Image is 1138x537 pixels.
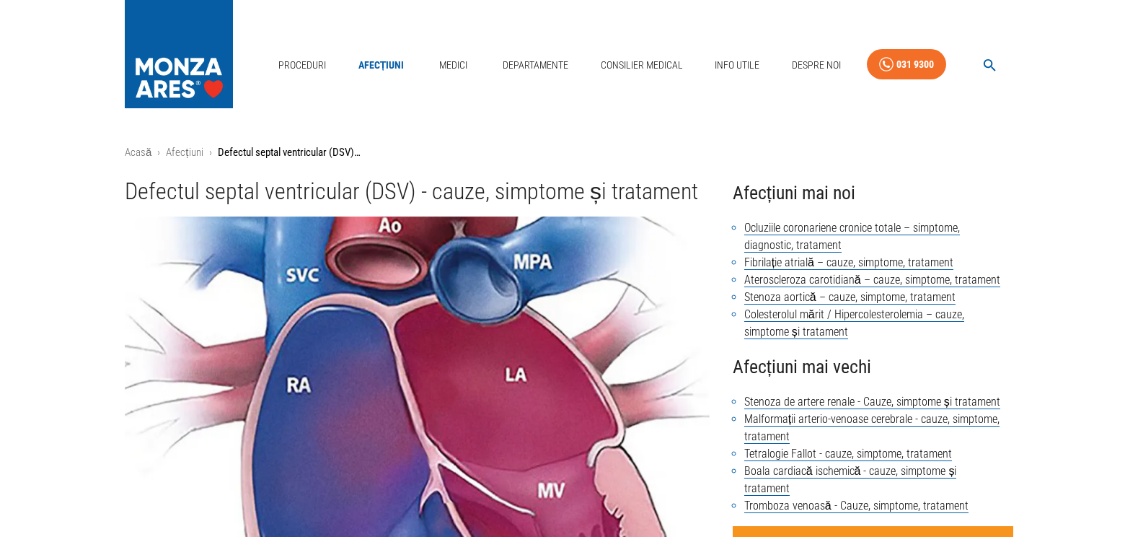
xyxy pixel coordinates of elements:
h4: Afecțiuni mai vechi [733,352,1013,382]
a: Stenoza de artere renale - Cauze, simptome și tratament [744,395,1000,409]
a: Acasă [125,146,151,159]
a: Info Utile [709,51,765,80]
a: Proceduri [273,51,332,80]
h4: Afecțiuni mai noi [733,178,1013,208]
p: Defectul septal ventricular (DSV) - cauze, simptome și tratament [218,144,362,161]
div: 031 9300 [896,56,934,74]
li: › [209,144,212,161]
a: Tetralogie Fallot - cauze, simptome, tratament [744,447,952,461]
a: Colesterolul mărit / Hipercolesterolemia – cauze, simptome și tratament [744,307,964,339]
h1: Defectul septal ventricular (DSV) - cauze, simptome și tratament [125,178,710,205]
a: 031 9300 [867,49,946,80]
a: Stenoza aortică – cauze, simptome, tratament [744,290,956,305]
a: Medici [431,51,477,80]
nav: breadcrumb [125,144,1013,161]
a: Consilier Medical [595,51,689,80]
li: › [157,144,160,161]
a: Fibrilație atrială – cauze, simptome, tratament [744,256,953,270]
a: Ateroscleroza carotidiană – cauze, simptome, tratament [744,273,1000,287]
a: Tromboza venoasă - Cauze, simptome, tratament [744,499,969,513]
a: Boala cardiacă ischemică - cauze, simptome și tratament [744,464,957,496]
a: Ocluziile coronariene cronice totale – simptome, diagnostic, tratament [744,221,960,253]
a: Malformații arterio-venoase cerebrale - cauze, simptome, tratament [744,412,1000,444]
a: Afecțiuni [353,51,410,80]
a: Despre Noi [786,51,847,80]
a: Afecțiuni [166,146,203,159]
a: Departamente [497,51,574,80]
